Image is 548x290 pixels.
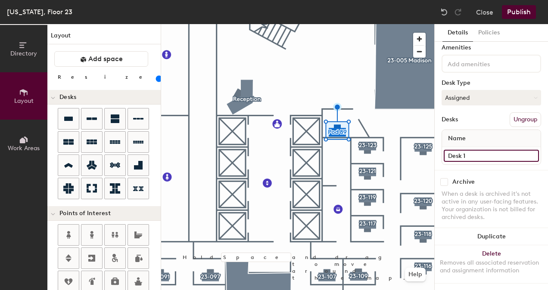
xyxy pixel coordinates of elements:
[454,8,462,16] img: Redo
[88,55,123,63] span: Add space
[58,74,153,80] div: Resize
[442,116,458,123] div: Desks
[10,50,37,57] span: Directory
[502,5,536,19] button: Publish
[442,80,541,86] div: Desk Type
[444,131,470,146] span: Name
[442,90,541,105] button: Assigned
[54,51,148,67] button: Add space
[8,145,40,152] span: Work Areas
[435,228,548,245] button: Duplicate
[442,44,541,51] div: Amenities
[510,112,541,127] button: Ungroup
[440,259,543,275] div: Removes all associated reservation and assignment information
[59,94,76,101] span: Desks
[440,8,448,16] img: Undo
[442,24,473,42] button: Details
[47,31,161,44] h1: Layout
[14,97,34,105] span: Layout
[442,190,541,221] div: When a desk is archived it's not active in any user-facing features. Your organization is not bil...
[444,150,539,162] input: Unnamed desk
[405,268,426,281] button: Help
[446,58,523,68] input: Add amenities
[435,245,548,283] button: DeleteRemoves all associated reservation and assignment information
[473,24,505,42] button: Policies
[452,179,475,185] div: Archive
[7,6,72,17] div: [US_STATE], Floor 23
[476,5,493,19] button: Close
[59,210,111,217] span: Points of Interest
